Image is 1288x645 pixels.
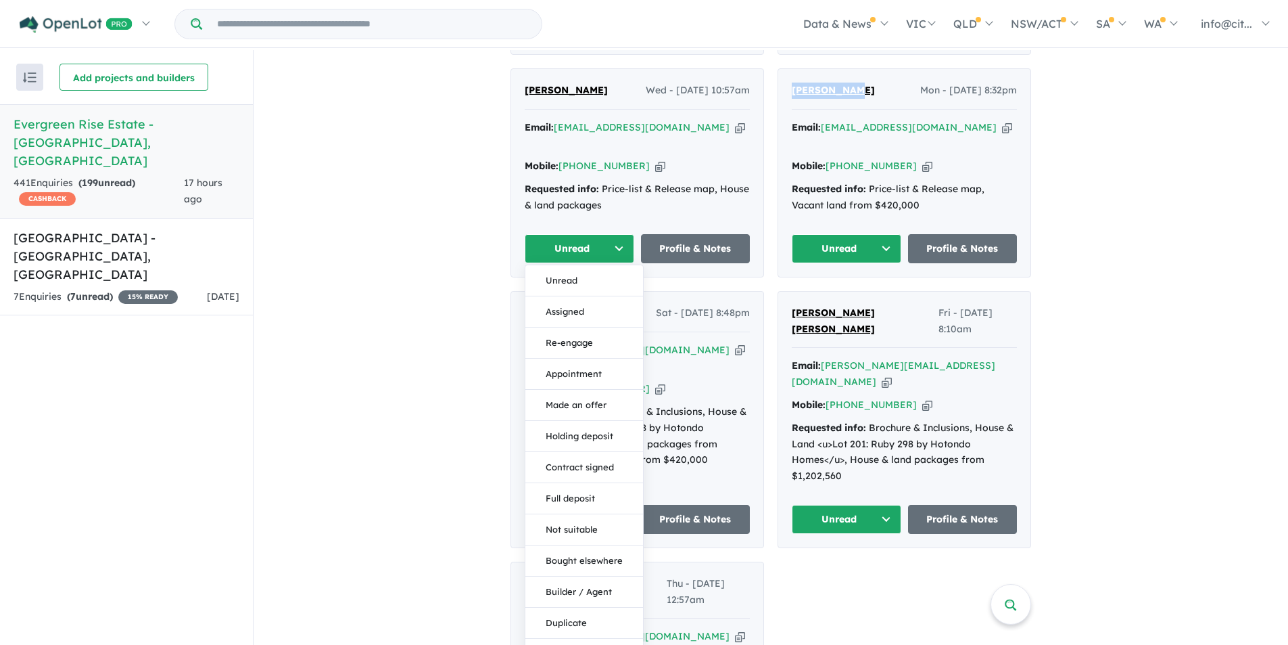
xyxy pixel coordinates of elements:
[792,359,995,388] a: [PERSON_NAME][EMAIL_ADDRESS][DOMAIN_NAME]
[792,121,821,133] strong: Email:
[641,505,750,534] a: Profile & Notes
[118,290,178,304] span: 15 % READY
[792,84,875,96] span: [PERSON_NAME]
[20,16,133,33] img: Openlot PRO Logo White
[735,120,745,135] button: Copy
[655,382,665,396] button: Copy
[908,234,1018,263] a: Profile & Notes
[184,177,222,205] span: 17 hours ago
[1201,17,1252,30] span: info@cit...
[14,289,178,305] div: 7 Enquir ies
[525,121,554,133] strong: Email:
[922,159,932,173] button: Copy
[207,290,239,303] span: [DATE]
[525,421,643,452] button: Holding deposit
[525,483,643,514] button: Full deposit
[882,375,892,389] button: Copy
[525,359,643,390] button: Appointment
[641,234,750,263] a: Profile & Notes
[655,159,665,173] button: Copy
[14,229,239,284] h5: [GEOGRAPHIC_DATA] - [GEOGRAPHIC_DATA] , [GEOGRAPHIC_DATA]
[525,83,608,99] a: [PERSON_NAME]
[792,160,826,172] strong: Mobile:
[525,234,634,263] button: Unread
[922,398,932,412] button: Copy
[525,265,643,296] button: Unread
[656,305,750,321] span: Sat - [DATE] 8:48pm
[525,296,643,328] button: Assigned
[525,546,643,577] button: Bought elsewhere
[792,307,875,335] span: [PERSON_NAME] [PERSON_NAME]
[82,177,98,189] span: 199
[735,343,745,357] button: Copy
[920,83,1017,99] span: Mon - [DATE] 8:32pm
[525,452,643,483] button: Contract signed
[792,420,1017,485] div: Brochure & Inclusions, House & Land <u>Lot 201: Ruby 298 by Hotondo Homes</u>, House & land packa...
[14,115,239,170] h5: Evergreen Rise Estate - [GEOGRAPHIC_DATA] , [GEOGRAPHIC_DATA]
[67,290,113,303] strong: ( unread)
[525,328,643,359] button: Re-engage
[792,83,875,99] a: [PERSON_NAME]
[908,505,1018,534] a: Profile & Notes
[735,629,745,644] button: Copy
[667,576,750,608] span: Thu - [DATE] 12:57am
[1002,120,1012,135] button: Copy
[525,390,643,421] button: Made an offer
[792,399,826,411] strong: Mobile:
[525,608,643,639] button: Duplicate
[826,160,917,172] a: [PHONE_NUMBER]
[525,84,608,96] span: [PERSON_NAME]
[14,175,184,208] div: 441 Enquir ies
[554,121,730,133] a: [EMAIL_ADDRESS][DOMAIN_NAME]
[821,121,997,133] a: [EMAIL_ADDRESS][DOMAIN_NAME]
[792,181,1017,214] div: Price-list & Release map, Vacant land from $420,000
[792,505,901,534] button: Unread
[558,160,650,172] a: [PHONE_NUMBER]
[525,160,558,172] strong: Mobile:
[792,183,866,195] strong: Requested info:
[205,9,539,39] input: Try estate name, suburb, builder or developer
[59,64,208,91] button: Add projects and builders
[525,577,643,608] button: Builder / Agent
[792,305,938,338] a: [PERSON_NAME] [PERSON_NAME]
[23,72,37,83] img: sort.svg
[78,177,135,189] strong: ( unread)
[19,192,76,206] span: CASHBACK
[70,290,76,303] span: 7
[792,359,821,372] strong: Email:
[525,514,643,546] button: Not suitable
[525,183,599,195] strong: Requested info:
[646,83,750,99] span: Wed - [DATE] 10:57am
[938,305,1017,338] span: Fri - [DATE] 8:10am
[525,181,750,214] div: Price-list & Release map, House & land packages
[792,234,901,263] button: Unread
[826,399,917,411] a: [PHONE_NUMBER]
[792,422,866,434] strong: Requested info:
